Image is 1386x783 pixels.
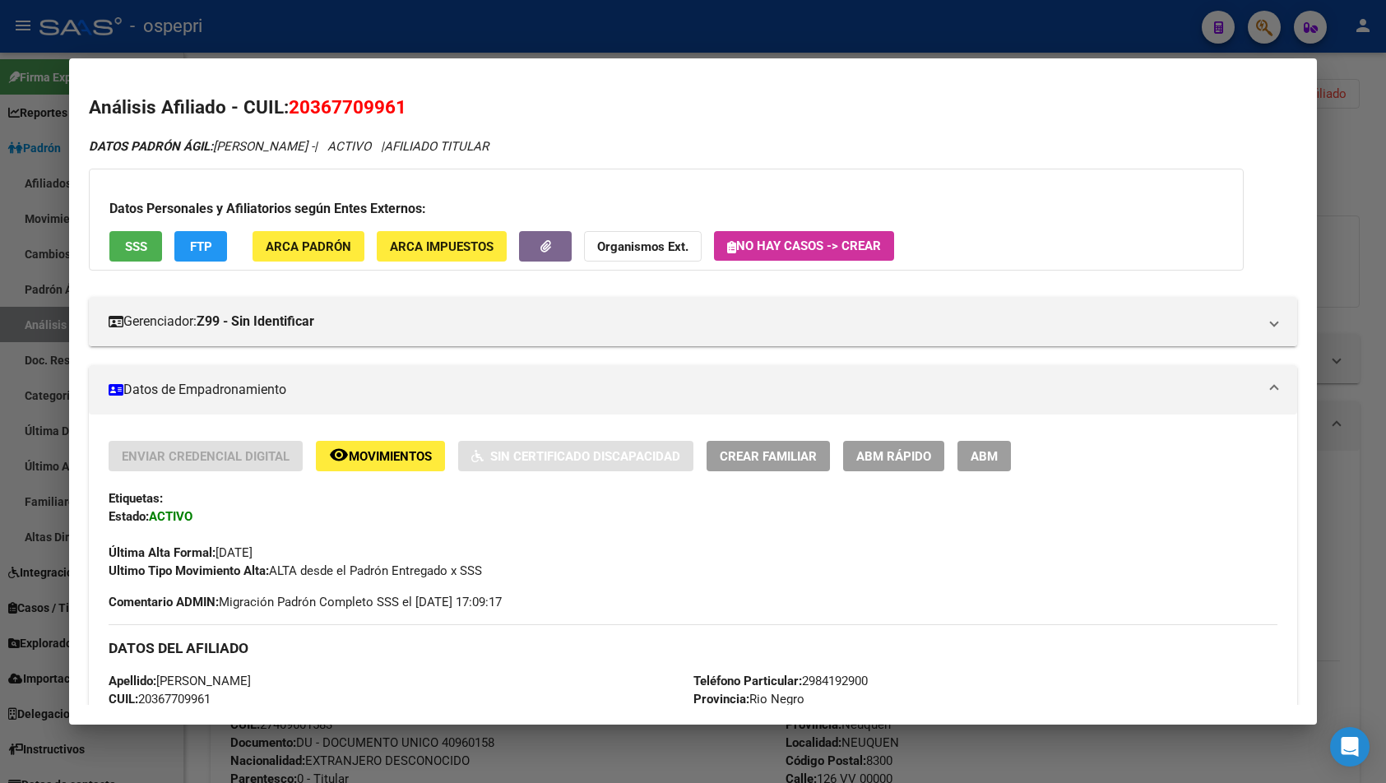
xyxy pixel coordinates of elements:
strong: Estado: [109,509,149,524]
span: ARCA Padrón [266,239,351,254]
span: SSS [125,239,147,254]
strong: Teléfono Particular: [693,674,802,688]
span: Movimientos [349,449,432,464]
span: Crear Familiar [720,449,817,464]
span: [DATE] [109,545,253,560]
mat-expansion-panel-header: Datos de Empadronamiento [89,365,1297,415]
mat-expansion-panel-header: Gerenciador:Z99 - Sin Identificar [89,297,1297,346]
span: ARCA Impuestos [390,239,494,254]
strong: Apellido: [109,674,156,688]
h3: DATOS DEL AFILIADO [109,639,1277,657]
button: No hay casos -> Crear [714,231,894,261]
div: Open Intercom Messenger [1330,727,1370,767]
span: ALTA desde el Padrón Entregado x SSS [109,563,482,578]
button: Crear Familiar [707,441,830,471]
button: ABM Rápido [843,441,944,471]
strong: Provincia: [693,692,749,707]
span: [PERSON_NAME] [109,674,251,688]
span: ABM [971,449,998,464]
span: Enviar Credencial Digital [122,449,290,464]
button: Movimientos [316,441,445,471]
button: SSS [109,231,162,262]
span: [PERSON_NAME] - [89,139,314,154]
strong: CUIL: [109,692,138,707]
strong: Ultimo Tipo Movimiento Alta: [109,563,269,578]
i: | ACTIVO | [89,139,489,154]
button: Organismos Ext. [584,231,702,262]
strong: Etiquetas: [109,491,163,506]
strong: Z99 - Sin Identificar [197,312,314,331]
h3: Datos Personales y Afiliatorios según Entes Externos: [109,199,1223,219]
button: ABM [957,441,1011,471]
strong: DATOS PADRÓN ÁGIL: [89,139,213,154]
button: Sin Certificado Discapacidad [458,441,693,471]
span: Sin Certificado Discapacidad [490,449,680,464]
mat-icon: remove_red_eye [329,445,349,465]
span: FTP [190,239,212,254]
mat-panel-title: Gerenciador: [109,312,1258,331]
span: ABM Rápido [856,449,931,464]
span: AFILIADO TITULAR [384,139,489,154]
span: 2984192900 [693,674,868,688]
span: 20367709961 [109,692,211,707]
button: ARCA Padrón [253,231,364,262]
strong: Comentario ADMIN: [109,595,219,609]
strong: Última Alta Formal: [109,545,216,560]
button: FTP [174,231,227,262]
mat-panel-title: Datos de Empadronamiento [109,380,1258,400]
button: ARCA Impuestos [377,231,507,262]
span: 20367709961 [289,96,406,118]
strong: Organismos Ext. [597,239,688,254]
span: Rio Negro [693,692,804,707]
span: No hay casos -> Crear [727,239,881,253]
span: Migración Padrón Completo SSS el [DATE] 17:09:17 [109,593,502,611]
button: Enviar Credencial Digital [109,441,303,471]
strong: ACTIVO [149,509,192,524]
h2: Análisis Afiliado - CUIL: [89,94,1297,122]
